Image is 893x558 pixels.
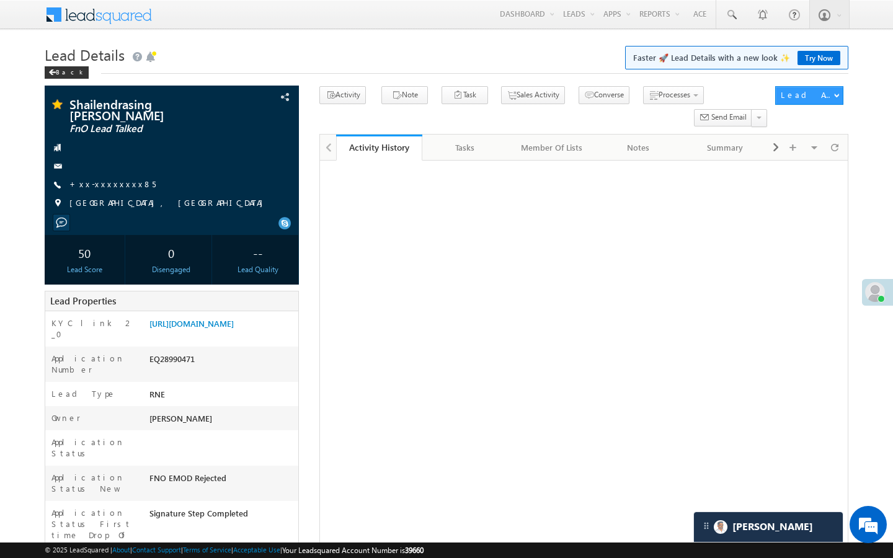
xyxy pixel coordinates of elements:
span: © 2025 LeadSquared | | | | | [45,544,424,556]
div: Member Of Lists [519,140,585,155]
label: Application Status New [51,472,137,494]
button: Converse [579,86,629,104]
div: Signature Step Completed [146,507,298,525]
button: Note [381,86,428,104]
span: Carter [732,521,813,533]
span: 39660 [405,546,424,555]
div: carter-dragCarter[PERSON_NAME] [693,511,843,542]
label: Owner [51,412,81,423]
div: Activity History [345,141,414,153]
label: Lead Type [51,388,116,399]
a: Member Of Lists [509,135,596,161]
span: Send Email [711,112,747,123]
div: Back [45,66,89,79]
a: Terms of Service [183,546,231,554]
a: Tasks [422,135,509,161]
div: RNE [146,388,298,405]
label: Application Status First time Drop Off [51,507,137,552]
a: +xx-xxxxxxxx85 [69,179,156,189]
div: Tasks [432,140,498,155]
div: FNO EMOD Rejected [146,472,298,489]
div: Notes [605,140,671,155]
img: Carter [714,520,727,534]
span: Your Leadsquared Account Number is [282,546,424,555]
a: Try Now [797,51,840,65]
span: FnO Lead Talked [69,123,226,135]
a: [URL][DOMAIN_NAME] [149,318,234,329]
span: Faster 🚀 Lead Details with a new look ✨ [633,51,840,64]
div: Lead Actions [781,89,833,100]
button: Lead Actions [775,86,843,105]
span: [PERSON_NAME] [149,413,212,423]
span: Shailendrasing [PERSON_NAME] [69,98,226,120]
a: Contact Support [132,546,181,554]
button: Sales Activity [501,86,565,104]
img: carter-drag [701,521,711,531]
div: EQ28990471 [146,353,298,370]
a: Acceptable Use [233,546,280,554]
div: Lead Quality [221,264,295,275]
span: Lead Details [45,45,125,64]
label: Application Status [51,436,137,459]
button: Task [442,86,488,104]
div: -- [221,241,295,264]
div: 0 [135,241,208,264]
span: [GEOGRAPHIC_DATA], [GEOGRAPHIC_DATA] [69,197,269,210]
a: Back [45,66,95,76]
a: Notes [595,135,682,161]
span: Processes [659,90,690,99]
div: Summary [692,140,758,155]
a: Activity History [336,135,423,161]
a: Summary [682,135,769,161]
button: Send Email [694,109,752,127]
button: Processes [643,86,704,104]
div: Lead Score [48,264,122,275]
button: Activity [319,86,366,104]
div: 50 [48,241,122,264]
label: Application Number [51,353,137,375]
label: KYC link 2_0 [51,317,137,340]
div: Disengaged [135,264,208,275]
span: Lead Properties [50,294,116,307]
a: About [112,546,130,554]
